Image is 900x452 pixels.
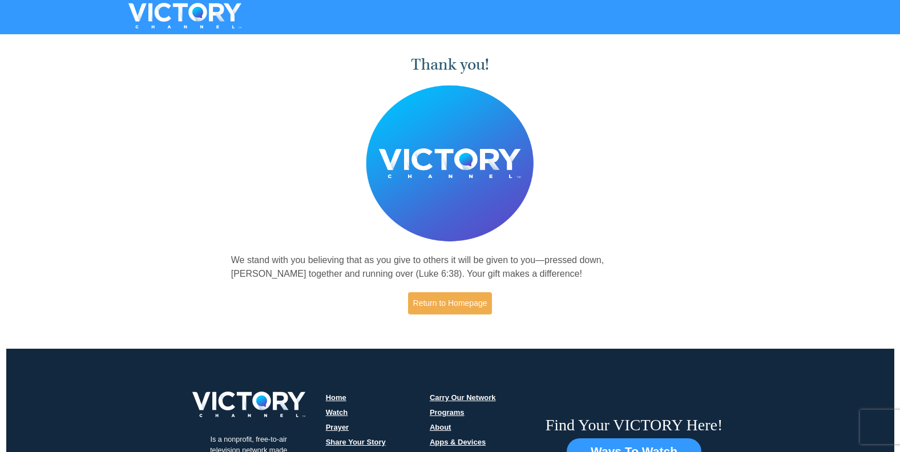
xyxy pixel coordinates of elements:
a: Apps & Devices [430,438,486,446]
a: Prayer [326,423,349,431]
img: Believer's Voice of Victory Network [366,85,534,242]
a: Share Your Story [326,438,386,446]
a: Watch [326,408,348,417]
a: Carry Our Network [430,393,496,402]
img: VICTORYTHON - VICTORY Channel [114,3,256,29]
a: Home [326,393,346,402]
h1: Thank you! [231,55,669,74]
a: About [430,423,451,431]
p: We stand with you believing that as you give to others it will be given to you—pressed down, [PER... [231,253,669,281]
h6: Find Your VICTORY Here! [546,415,723,435]
a: Programs [430,408,465,417]
img: victory-logo.png [177,392,320,417]
a: Return to Homepage [408,292,493,314]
